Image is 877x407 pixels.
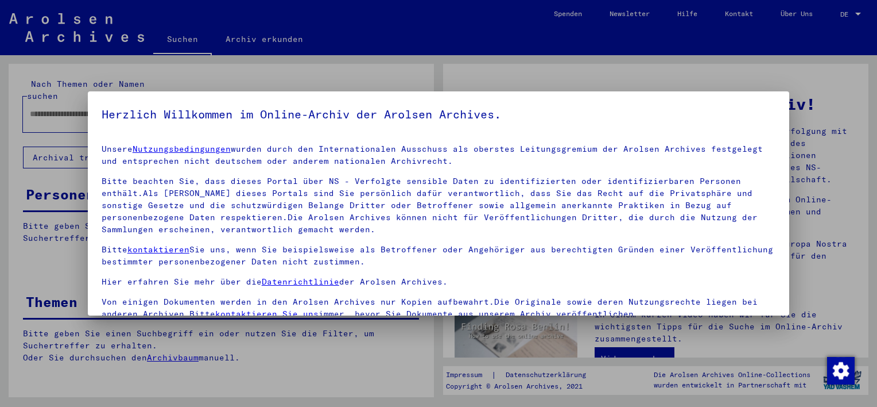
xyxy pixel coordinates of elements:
[102,143,775,167] p: Unsere wurden durch den Internationalen Ausschuss als oberstes Leitungsgremium der Arolsen Archiv...
[102,296,775,320] p: Von einigen Dokumenten werden in den Arolsen Archives nur Kopien aufbewahrt.Die Originale sowie d...
[127,244,189,255] a: kontaktieren
[215,309,319,319] a: kontaktieren Sie uns
[102,105,775,124] h5: Herzlich Willkommen im Online-Archiv der Arolsen Archives.
[102,244,775,268] p: Bitte Sie uns, wenn Sie beispielsweise als Betroffener oder Angehöriger aus berechtigten Gründen ...
[827,357,855,385] img: Zustimmung ändern
[826,356,854,384] div: Zustimmung ändern
[102,175,775,236] p: Bitte beachten Sie, dass dieses Portal über NS - Verfolgte sensible Daten zu identifizierten oder...
[262,277,339,287] a: Datenrichtlinie
[102,276,775,288] p: Hier erfahren Sie mehr über die der Arolsen Archives.
[133,144,231,154] a: Nutzungsbedingungen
